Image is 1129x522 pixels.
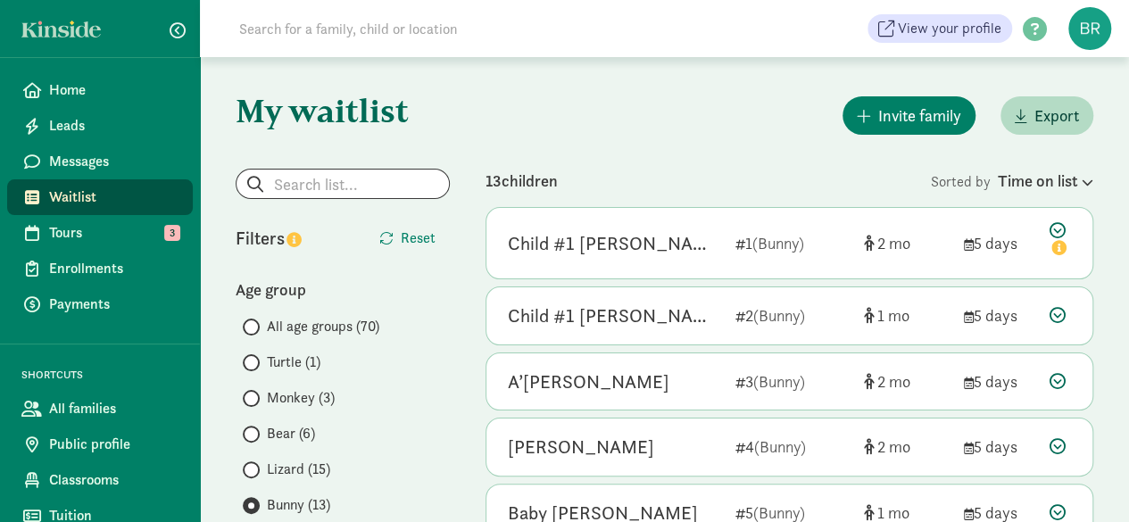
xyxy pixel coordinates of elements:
span: 1 [877,305,909,326]
span: Classrooms [49,469,178,491]
span: (Bunny) [753,305,805,326]
div: 1 [735,231,850,255]
div: [object Object] [864,303,950,327]
span: Home [49,79,178,101]
iframe: Chat Widget [1040,436,1129,522]
h1: My waitlist [236,93,450,128]
a: Public profile [7,427,193,462]
span: 3 [164,225,180,241]
span: Leads [49,115,178,137]
input: Search for a family, child or location [228,11,729,46]
div: A’Myah West [508,368,669,396]
div: 13 children [486,169,931,193]
div: Time on list [998,169,1093,193]
div: [object Object] [864,369,950,394]
input: Search list... [237,170,449,198]
a: Waitlist [7,179,193,215]
a: All families [7,391,193,427]
span: 2 [877,436,910,457]
div: 5 days [964,303,1035,327]
a: Tours 3 [7,215,193,251]
div: 2 [735,303,850,327]
span: Waitlist [49,186,178,208]
a: Payments [7,286,193,322]
span: Lizard (15) [267,459,330,480]
a: Leads [7,108,193,144]
button: Export [1000,96,1093,135]
span: Public profile [49,434,178,455]
div: Sorted by [931,169,1093,193]
span: Reset [401,228,436,249]
div: Child #1 Clark [508,302,721,330]
span: Monkey (3) [267,387,335,409]
span: Tours [49,222,178,244]
span: Export [1034,104,1079,128]
button: Invite family [843,96,975,135]
span: (Bunny) [754,436,806,457]
a: Home [7,72,193,108]
span: All families [49,398,178,419]
span: Invite family [878,104,961,128]
div: 5 days [964,435,1035,459]
span: Bunny (13) [267,494,330,516]
span: Messages [49,151,178,172]
span: Enrollments [49,258,178,279]
div: William Fabian Romero [508,433,654,461]
a: Messages [7,144,193,179]
span: Payments [49,294,178,315]
div: 4 [735,435,850,459]
div: Child #1 Proeber [508,229,721,258]
a: Enrollments [7,251,193,286]
span: Bear (6) [267,423,315,444]
span: (Bunny) [753,371,805,392]
span: (Bunny) [752,233,804,253]
button: Reset [365,220,450,256]
div: Filters [236,225,343,252]
div: Age group [236,278,450,302]
a: View your profile [868,14,1012,43]
span: View your profile [898,18,1001,39]
div: 3 [735,369,850,394]
div: [object Object] [864,435,950,459]
div: 5 days [964,231,1035,255]
div: [object Object] [864,231,950,255]
span: 2 [877,371,910,392]
a: Classrooms [7,462,193,498]
span: Turtle (1) [267,352,320,373]
div: 5 days [964,369,1035,394]
span: 2 [877,233,910,253]
span: All age groups (70) [267,316,379,337]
